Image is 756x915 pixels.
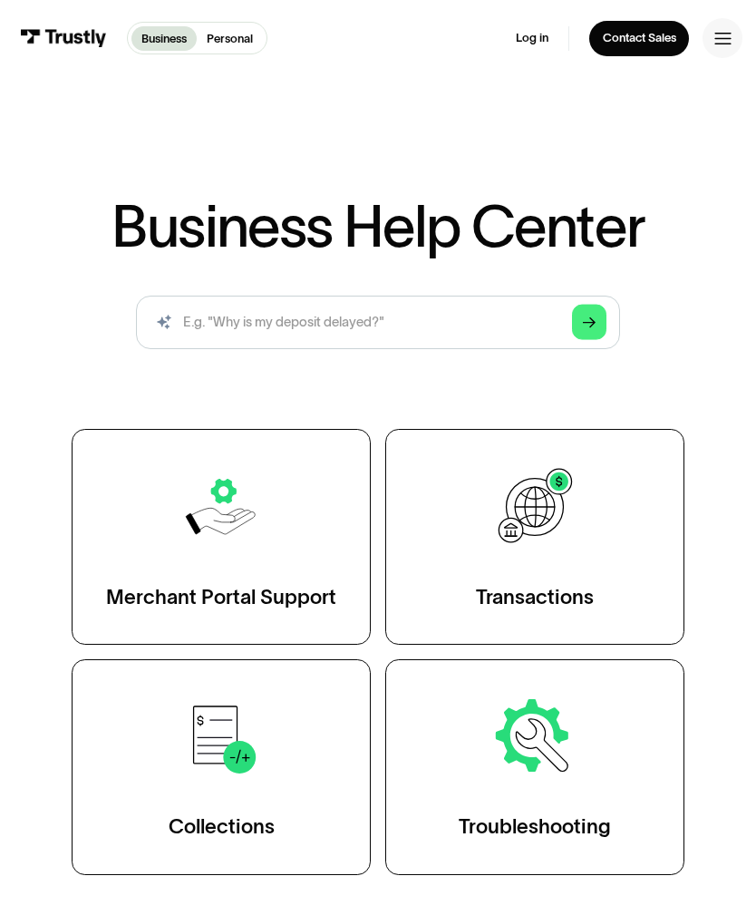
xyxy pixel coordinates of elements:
[20,29,107,47] img: Trustly Logo
[169,814,275,841] div: Collections
[589,21,689,56] a: Contact Sales
[72,660,371,876] a: Collections
[476,585,594,611] div: Transactions
[72,430,371,646] a: Merchant Portal Support
[459,814,611,841] div: Troubleshooting
[385,430,684,646] a: Transactions
[516,31,548,46] a: Log in
[131,26,197,51] a: Business
[603,31,676,46] div: Contact Sales
[136,297,620,350] input: search
[111,198,644,256] h1: Business Help Center
[197,26,263,51] a: Personal
[106,585,336,611] div: Merchant Portal Support
[207,30,253,47] p: Personal
[385,660,684,876] a: Troubleshooting
[136,297,620,350] form: Search
[141,30,187,47] p: Business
